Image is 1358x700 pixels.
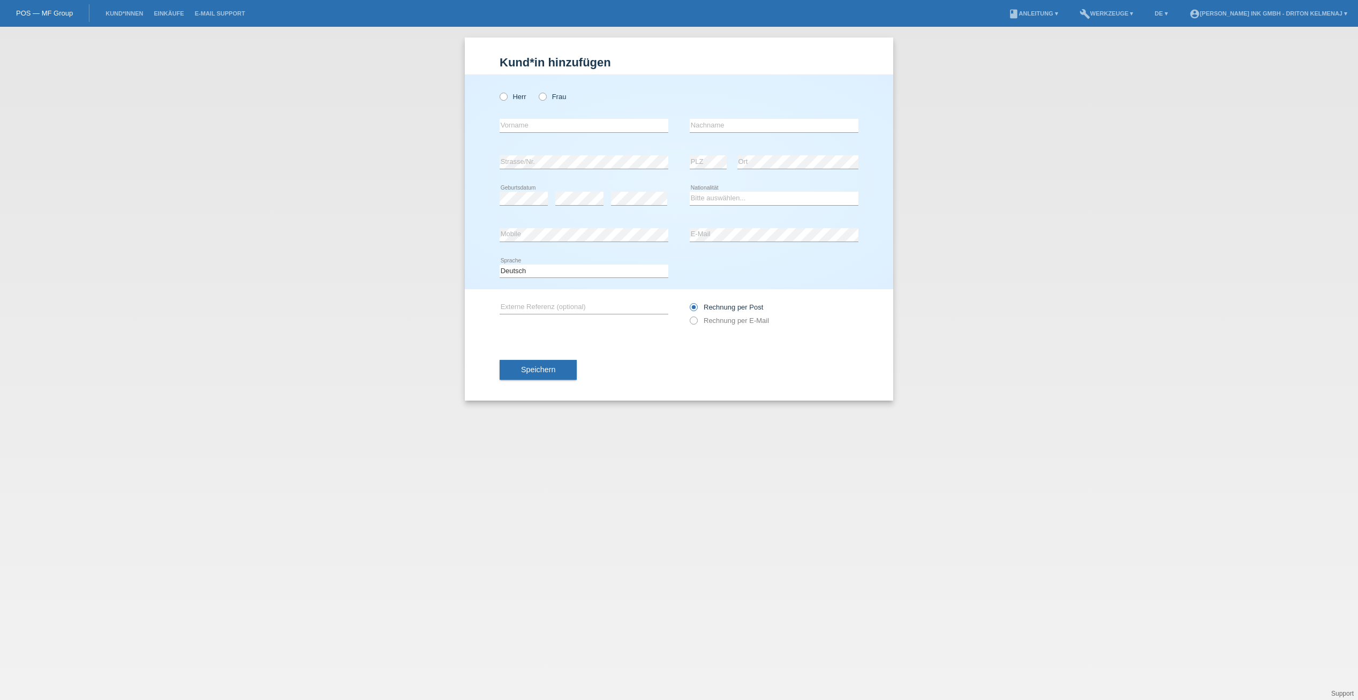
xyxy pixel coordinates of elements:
[100,10,148,17] a: Kund*innen
[1331,690,1354,697] a: Support
[1008,9,1019,19] i: book
[690,317,697,330] input: Rechnung per E-Mail
[1080,9,1090,19] i: build
[16,9,73,17] a: POS — MF Group
[1149,10,1173,17] a: DE ▾
[500,93,526,101] label: Herr
[500,56,858,69] h1: Kund*in hinzufügen
[500,93,507,100] input: Herr
[1189,9,1200,19] i: account_circle
[1184,10,1353,17] a: account_circle[PERSON_NAME] Ink GmbH - Driton Kelmenaj ▾
[690,303,763,311] label: Rechnung per Post
[539,93,566,101] label: Frau
[539,93,546,100] input: Frau
[1074,10,1139,17] a: buildWerkzeuge ▾
[690,317,769,325] label: Rechnung per E-Mail
[148,10,189,17] a: Einkäufe
[690,303,697,317] input: Rechnung per Post
[500,360,577,380] button: Speichern
[521,365,555,374] span: Speichern
[1003,10,1063,17] a: bookAnleitung ▾
[190,10,251,17] a: E-Mail Support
